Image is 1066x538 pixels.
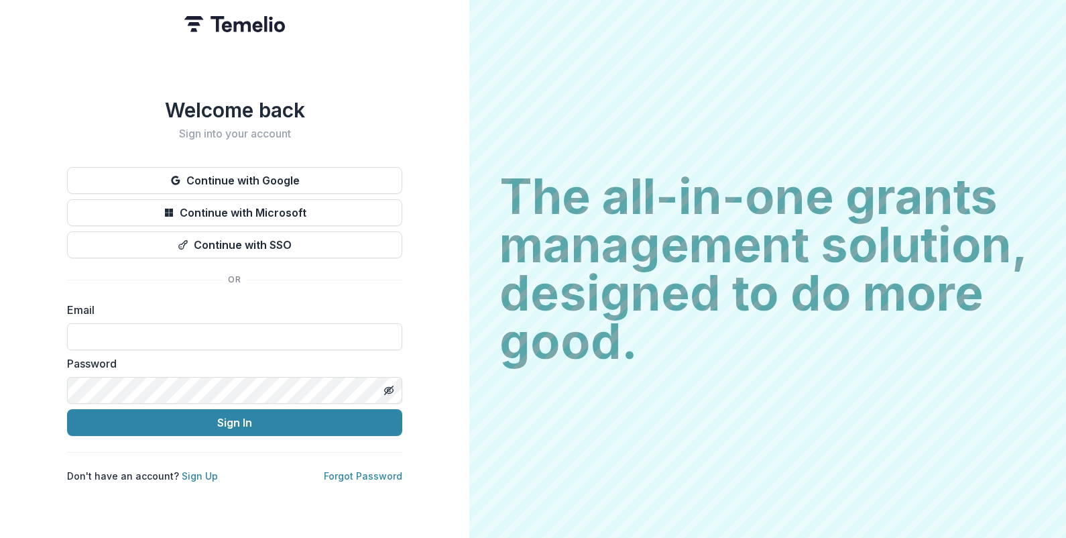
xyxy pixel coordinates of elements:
[67,469,218,483] p: Don't have an account?
[324,470,402,482] a: Forgot Password
[182,470,218,482] a: Sign Up
[378,380,400,401] button: Toggle password visibility
[67,231,402,258] button: Continue with SSO
[67,302,394,318] label: Email
[67,127,402,140] h2: Sign into your account
[67,98,402,122] h1: Welcome back
[67,167,402,194] button: Continue with Google
[67,409,402,436] button: Sign In
[184,16,285,32] img: Temelio
[67,356,394,372] label: Password
[67,199,402,226] button: Continue with Microsoft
